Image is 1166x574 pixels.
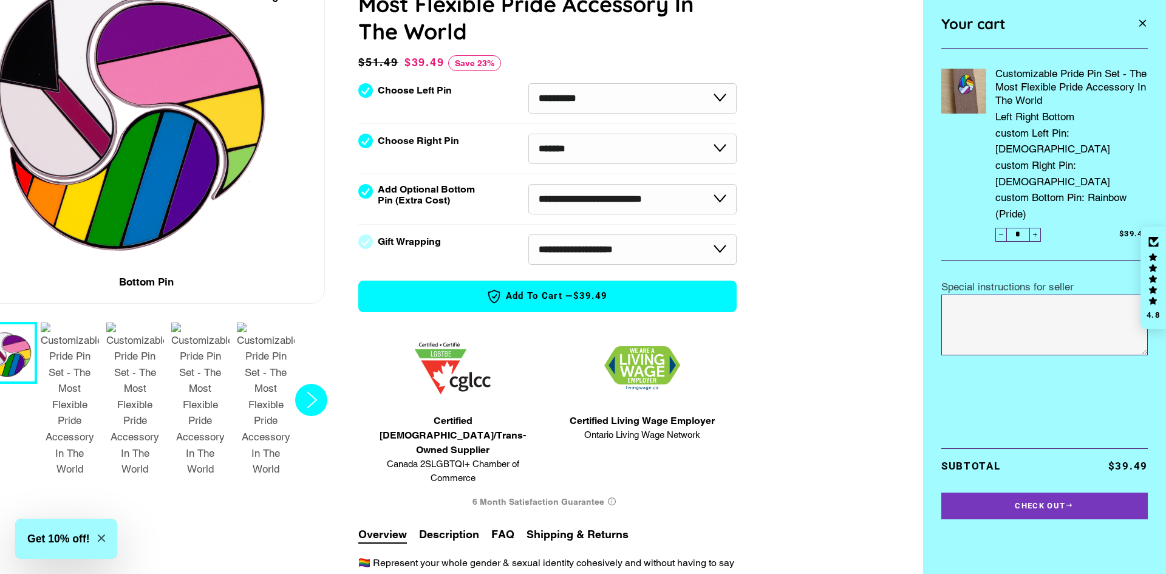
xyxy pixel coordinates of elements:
a: Customizable Pride Pin Set - The Most Flexible Pride Accessory In The World [995,67,1148,107]
input: quantity [995,228,1041,241]
img: 1706832627.png [604,346,680,391]
button: Increase item quantity by one [1029,228,1041,241]
button: 4 / 7 [168,322,233,483]
div: Click to open Judge.me floating reviews tab [1140,227,1166,330]
span: Left Right Bottom [995,107,1148,125]
span: $39.49 [404,56,445,69]
span: $39.49 [1119,229,1148,238]
span: Save 23% [448,55,501,71]
button: 2 / 7 [37,322,103,483]
span: Add to Cart — [377,289,718,304]
p: Subtotal [941,458,1079,474]
img: Customizable Pride Pin Set - The Most Flexible Pride Accessory In The World [106,323,165,477]
div: 4.8 [1146,311,1161,319]
label: Choose Left Pin [378,85,452,96]
button: Next slide [291,322,331,483]
span: Certified [DEMOGRAPHIC_DATA]/Trans-Owned Supplier [364,414,542,457]
span: Certified Living Wage Employer [570,414,715,428]
button: Reduce item quantity by one [995,228,1007,241]
button: FAQ [491,526,514,542]
img: Customizable Pride Pin Set - The Most Flexible Pride Accessory In The World [41,323,99,477]
span: $39.49 [1108,460,1148,472]
div: Bottom Pin [119,274,174,290]
span: Canada 2SLGBTQI+ Chamber of Commerce [364,457,542,485]
label: Gift Wrapping [378,236,441,247]
div: Your cart [941,9,1113,39]
label: Special instructions for seller [941,281,1074,293]
span: $39.49 [573,290,608,302]
span: custom Right Pin: [DEMOGRAPHIC_DATA] [995,157,1148,190]
button: 5 / 7 [233,322,299,483]
img: Customizable Pride Pin Set - The Most Flexible Pride Accessory In The World [237,323,295,477]
button: Description [419,526,479,542]
button: Add to Cart —$39.49 [358,281,737,312]
span: custom Bottom Pin: Rainbow (Pride) [995,190,1148,222]
span: $51.49 [358,54,401,71]
button: 3 / 7 [103,322,168,483]
button: Check Out [941,493,1148,519]
span: custom Left Pin: [DEMOGRAPHIC_DATA] [995,125,1148,157]
span: Ontario Living Wage Network [570,428,715,442]
button: Shipping & Returns [527,526,629,542]
label: Add Optional Bottom Pin (Extra Cost) [378,184,480,206]
img: Customizable Pride Pin Set - The Most Flexible Pride Accessory In The World [171,323,230,477]
button: Overview [358,526,407,544]
img: Customizable Pride Pin Set - The Most Flexible Pride Accessory In The World [941,69,986,114]
img: 1705457225.png [415,343,491,394]
label: Choose Right Pin [378,135,459,146]
div: 6 Month Satisfaction Guarantee [358,491,737,513]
